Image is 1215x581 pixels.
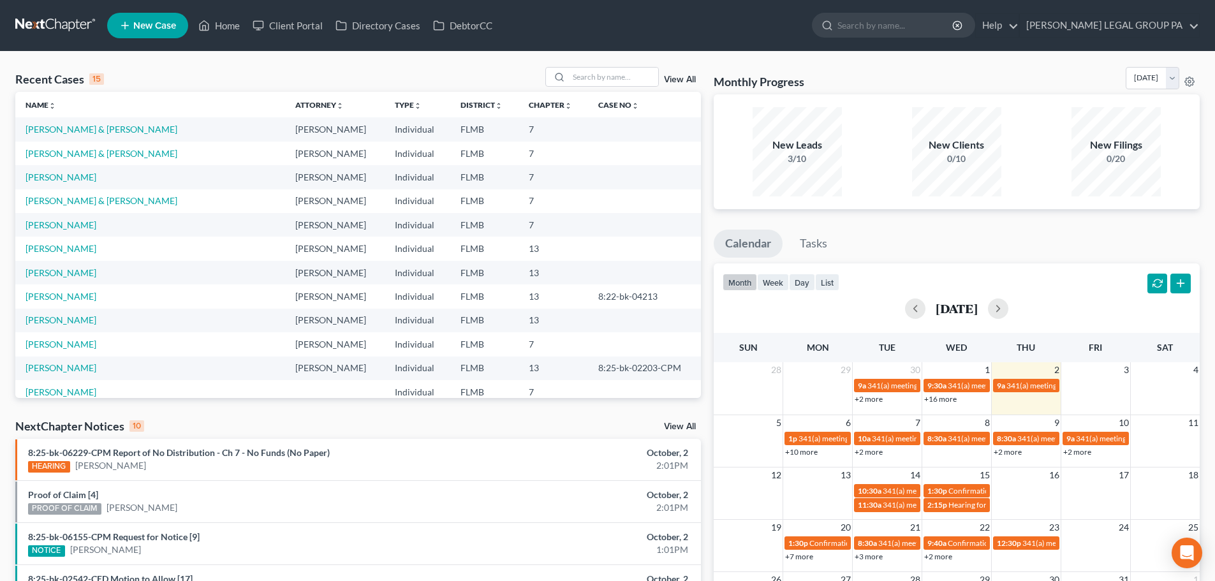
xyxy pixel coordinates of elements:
td: 13 [519,284,588,308]
span: 9a [1066,434,1075,443]
td: Individual [385,237,450,260]
a: DebtorCC [427,14,499,37]
a: Nameunfold_more [26,100,56,110]
div: PROOF OF CLAIM [28,503,101,515]
td: 13 [519,237,588,260]
span: 9:30a [927,381,946,390]
span: 21 [909,520,922,535]
a: Home [192,14,246,37]
td: Individual [385,117,450,141]
td: Individual [385,213,450,237]
div: 0/10 [912,152,1001,165]
a: Typeunfold_more [395,100,422,110]
a: Case Nounfold_more [598,100,639,110]
a: [PERSON_NAME] [26,172,96,182]
span: 341(a) meeting for [PERSON_NAME] [1022,538,1145,548]
a: +2 more [1063,447,1091,457]
span: 341(a) meeting for [PERSON_NAME] [872,434,995,443]
td: FLMB [450,380,519,404]
a: +3 more [855,552,883,561]
span: Confirmation hearing for [PERSON_NAME] [809,538,954,548]
button: week [757,274,789,291]
span: 341(a) meeting for [PERSON_NAME] & [PERSON_NAME] [1017,434,1208,443]
span: 1p [788,434,797,443]
a: [PERSON_NAME] & [PERSON_NAME] [26,148,177,159]
span: 10a [858,434,871,443]
td: Individual [385,261,450,284]
a: Client Portal [246,14,329,37]
input: Search by name... [837,13,954,37]
a: [PERSON_NAME] [26,219,96,230]
div: HEARING [28,461,70,473]
span: 9:40a [927,538,946,548]
td: [PERSON_NAME] [285,261,385,284]
span: 30 [909,362,922,378]
h3: Monthly Progress [714,74,804,89]
div: 15 [89,73,104,85]
i: unfold_more [564,102,572,110]
div: New Filings [1071,138,1161,152]
span: 341(a) meeting for [PERSON_NAME] & [PERSON_NAME] [883,500,1073,510]
td: FLMB [450,309,519,332]
span: 9a [858,381,866,390]
span: New Case [133,21,176,31]
span: Sun [739,342,758,353]
span: 6 [844,415,852,430]
span: Mon [807,342,829,353]
td: FLMB [450,237,519,260]
a: [PERSON_NAME] & [PERSON_NAME] [26,124,177,135]
button: day [789,274,815,291]
td: [PERSON_NAME] [285,357,385,380]
td: Individual [385,189,450,213]
a: +2 more [855,394,883,404]
td: Individual [385,380,450,404]
span: 2:15p [927,500,947,510]
td: Individual [385,357,450,380]
div: NextChapter Notices [15,418,144,434]
a: Districtunfold_more [460,100,503,110]
a: Help [976,14,1019,37]
span: 17 [1117,467,1130,483]
span: 10 [1117,415,1130,430]
span: 9 [1053,415,1061,430]
a: [PERSON_NAME] [70,543,141,556]
span: 341(a) meeting for [PERSON_NAME] [1076,434,1199,443]
td: 13 [519,357,588,380]
a: Chapterunfold_more [529,100,572,110]
div: 1:01PM [476,543,688,556]
span: 4 [1192,362,1200,378]
div: 2:01PM [476,459,688,472]
a: +2 more [924,552,952,561]
a: [PERSON_NAME] [75,459,146,472]
span: Hearing for [PERSON_NAME] [948,500,1048,510]
td: 8:25-bk-02203-CPM [588,357,701,380]
a: +16 more [924,394,957,404]
td: 7 [519,117,588,141]
span: Wed [946,342,967,353]
td: 7 [519,165,588,189]
td: [PERSON_NAME] [285,309,385,332]
span: 341(a) meeting for [PERSON_NAME] [867,381,990,390]
i: unfold_more [631,102,639,110]
div: October, 2 [476,531,688,543]
td: 13 [519,309,588,332]
td: [PERSON_NAME] [285,213,385,237]
td: 7 [519,213,588,237]
td: [PERSON_NAME] [285,237,385,260]
td: FLMB [450,165,519,189]
a: [PERSON_NAME] [26,339,96,349]
i: unfold_more [336,102,344,110]
a: +10 more [785,447,818,457]
span: 341(a) meeting for [PERSON_NAME] [948,434,1071,443]
span: Confirmation hearing for [PERSON_NAME] & [PERSON_NAME] [948,486,1161,496]
td: Individual [385,284,450,308]
span: 3 [1123,362,1130,378]
td: [PERSON_NAME] [285,189,385,213]
button: month [723,274,757,291]
span: 10:30a [858,486,881,496]
a: Attorneyunfold_more [295,100,344,110]
span: 14 [909,467,922,483]
span: 341(a) meeting for [PERSON_NAME] [948,381,1071,390]
td: FLMB [450,117,519,141]
span: 19 [770,520,783,535]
